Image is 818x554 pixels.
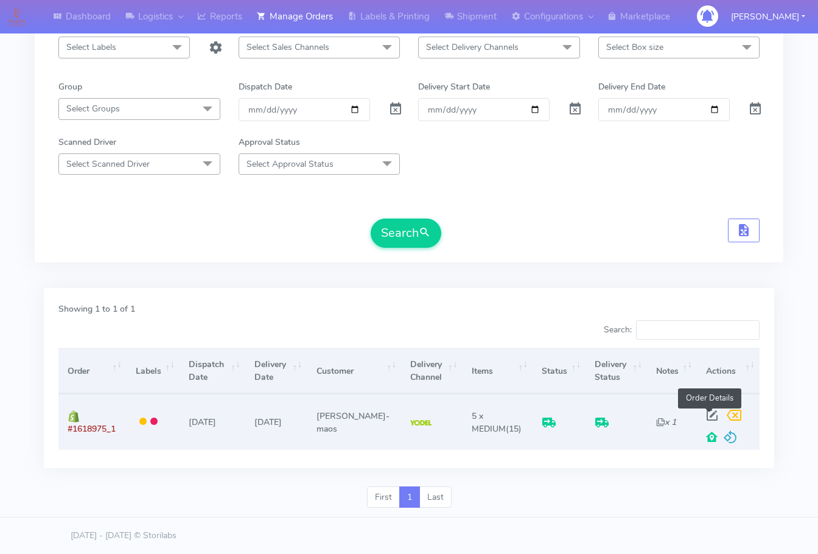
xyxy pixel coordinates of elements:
[245,348,307,394] th: Delivery Date: activate to sort column ascending
[426,41,519,53] span: Select Delivery Channels
[66,103,120,114] span: Select Groups
[533,348,586,394] th: Status: activate to sort column ascending
[68,423,116,435] span: #1618975_1
[58,136,116,149] label: Scanned Driver
[371,219,441,248] button: Search
[418,80,490,93] label: Delivery Start Date
[127,348,180,394] th: Labels: activate to sort column ascending
[463,348,533,394] th: Items: activate to sort column ascending
[472,410,522,435] span: (15)
[656,416,676,428] i: x 1
[586,348,647,394] th: Delivery Status: activate to sort column ascending
[401,348,463,394] th: Delivery Channel: activate to sort column ascending
[58,80,82,93] label: Group
[239,80,292,93] label: Dispatch Date
[246,41,329,53] span: Select Sales Channels
[410,420,432,426] img: Yodel
[604,320,760,340] label: Search:
[239,136,300,149] label: Approval Status
[647,348,697,394] th: Notes: activate to sort column ascending
[307,348,401,394] th: Customer: activate to sort column ascending
[246,158,334,170] span: Select Approval Status
[58,303,135,315] label: Showing 1 to 1 of 1
[307,394,401,449] td: [PERSON_NAME]-maos
[598,80,665,93] label: Delivery End Date
[399,486,420,508] a: 1
[472,410,506,435] span: 5 x MEDIUM
[722,4,814,29] button: [PERSON_NAME]
[66,158,150,170] span: Select Scanned Driver
[180,394,245,449] td: [DATE]
[636,320,760,340] input: Search:
[66,41,116,53] span: Select Labels
[58,348,127,394] th: Order: activate to sort column ascending
[697,348,760,394] th: Actions: activate to sort column ascending
[245,394,307,449] td: [DATE]
[68,410,80,423] img: shopify.png
[180,348,245,394] th: Dispatch Date: activate to sort column ascending
[606,41,663,53] span: Select Box size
